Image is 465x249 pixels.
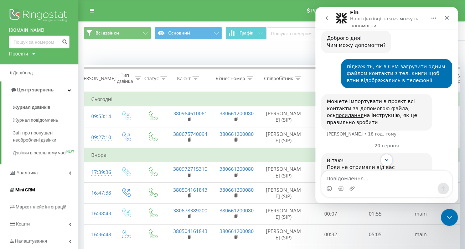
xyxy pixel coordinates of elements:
div: 16:36:48 [91,228,105,242]
button: Графік [226,27,267,39]
span: Журнал повідомлень [13,117,58,124]
td: [PERSON_NAME] (SIP) [259,106,309,127]
a: 380661200080 [219,228,254,234]
img: Ringostat logo [9,7,69,25]
div: Статус [144,75,159,81]
span: Звіт про пропущені необроблені дзвінки [13,129,75,144]
div: Бізнес номер [216,75,245,81]
a: Журнал дзвінків [13,101,78,114]
input: Пошук за номером [9,36,69,48]
td: 00:07 [309,203,353,224]
a: 380504161843 [173,186,207,193]
td: 01:55 [353,203,398,224]
button: Завантажити вкладений файл [34,179,40,184]
a: 380661200080 [219,131,254,137]
div: Співробітник [264,75,293,81]
span: Аналiтика [16,170,38,175]
a: 380678389200 [173,207,207,214]
div: 09:27:10 [91,131,105,144]
a: 380675740094 [173,131,207,137]
td: 00:32 [309,224,353,245]
td: [PERSON_NAME] (SIP) [259,203,309,224]
div: [PERSON_NAME] [79,75,115,81]
a: 380504161843 [173,228,207,234]
div: Тип дзвінка [117,72,133,84]
a: Центр звернень [1,81,78,99]
a: [DOMAIN_NAME] [9,27,69,34]
div: 16:38:43 [91,207,105,221]
span: Налаштування [15,238,47,244]
textarea: Повідомлення... [6,164,136,176]
td: 00:09 [309,127,353,148]
div: 16:47:38 [91,186,105,200]
button: Надіслати повідомлення… [122,176,134,187]
div: 09:53:14 [91,110,105,123]
div: 17:39:36 [91,165,105,179]
a: Дзвінки в реальному часіNEW [13,147,78,159]
span: Дзвінки в реальному часі [13,149,66,157]
td: [PERSON_NAME] (SIP) [259,127,309,148]
span: Центр звернень [17,87,53,92]
button: Вибір емодзі [11,179,17,184]
span: Кошти [16,221,30,227]
span: Всі дзвінки [95,30,119,36]
td: main [398,203,444,224]
button: Всі дзвінки [84,27,151,39]
td: 00:10 [309,106,353,127]
div: Проекти [9,50,28,57]
a: 380661200080 [219,165,254,172]
span: Маркетплейс інтеграцій [16,204,67,210]
iframe: Intercom live chat [441,209,458,226]
td: main [398,224,444,245]
button: Scroll to bottom [65,147,77,159]
td: [PERSON_NAME] (SIP) [259,224,309,245]
td: 05:05 [353,224,398,245]
a: Журнал повідомлень [13,114,78,127]
td: 00:14 [309,183,353,203]
span: Реферальна програма [311,8,363,14]
a: 380972715310 [173,165,207,172]
div: Вітаю! Поки не отримали від вас додаткових питань [11,150,111,171]
a: Звіт про пропущені необроблені дзвінки [13,127,78,147]
a: 380661200080 [219,207,254,214]
input: Пошук за номером [267,27,342,40]
span: Графік [239,31,253,36]
button: вибір GIF-файлів [22,179,28,184]
div: Тривалість очікування [315,72,343,84]
span: Mini CRM [15,187,35,192]
span: Дашборд [13,70,33,75]
a: 380661200080 [219,110,254,117]
button: Основний [155,27,222,39]
td: 00:09 [309,162,353,182]
div: Клієнт [177,75,191,81]
iframe: Intercom live chat [315,7,458,203]
a: 380661200080 [219,186,254,193]
td: [PERSON_NAME] (SIP) [259,183,309,203]
span: Журнал дзвінків [13,104,51,111]
a: 380964610061 [173,110,207,117]
td: [PERSON_NAME] (SIP) [259,162,309,182]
